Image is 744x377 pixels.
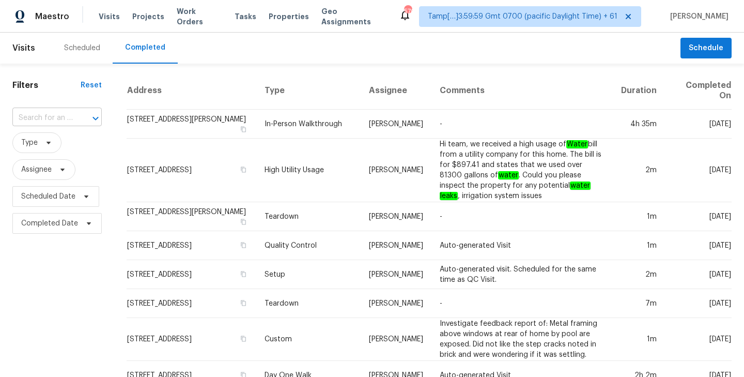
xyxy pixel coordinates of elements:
[239,125,248,134] button: Copy Address
[12,37,35,59] span: Visits
[88,111,103,126] button: Open
[440,192,458,200] em: leaks
[127,260,256,289] td: [STREET_ADDRESS]
[256,139,360,202] td: High Utility Usage
[361,289,431,318] td: [PERSON_NAME]
[431,318,613,361] td: Investigate feedback report of: Metal framing above windows at rear of home by pool are exposed. ...
[127,72,256,110] th: Address
[361,260,431,289] td: [PERSON_NAME]
[127,231,256,260] td: [STREET_ADDRESS]
[239,217,248,227] button: Copy Address
[256,318,360,361] td: Custom
[256,110,360,139] td: In-Person Walkthrough
[239,269,248,279] button: Copy Address
[321,6,386,27] span: Geo Assignments
[12,110,73,126] input: Search for an address...
[428,11,617,22] span: Tamp[…]3:59:59 Gmt 0700 (pacific Daylight Time) + 61
[665,139,732,202] td: [DATE]
[256,202,360,231] td: Teardown
[665,72,732,110] th: Completed On
[127,110,256,139] td: [STREET_ADDRESS][PERSON_NAME]
[256,260,360,289] td: Setup
[613,318,665,361] td: 1m
[361,318,431,361] td: [PERSON_NAME]
[127,289,256,318] td: [STREET_ADDRESS]
[235,13,256,20] span: Tasks
[177,6,222,27] span: Work Orders
[613,260,665,289] td: 2m
[269,11,309,22] span: Properties
[127,139,256,202] td: [STREET_ADDRESS]
[431,139,613,202] td: Hi team, we received a high usage of bill from a utility company for this home. The bill is for $...
[498,171,519,179] em: water
[665,318,732,361] td: [DATE]
[431,110,613,139] td: -
[239,165,248,174] button: Copy Address
[665,260,732,289] td: [DATE]
[127,318,256,361] td: [STREET_ADDRESS]
[666,11,729,22] span: [PERSON_NAME]
[239,334,248,343] button: Copy Address
[12,80,81,91] h1: Filters
[361,231,431,260] td: [PERSON_NAME]
[256,289,360,318] td: Teardown
[127,202,256,231] td: [STREET_ADDRESS][PERSON_NAME]
[431,231,613,260] td: Auto-generated Visit
[256,72,360,110] th: Type
[239,298,248,308] button: Copy Address
[613,231,665,260] td: 1m
[99,11,120,22] span: Visits
[613,72,665,110] th: Duration
[613,110,665,139] td: 4h 35m
[613,202,665,231] td: 1m
[431,260,613,289] td: Auto-generated visit. Scheduled for the same time as QC Visit.
[431,289,613,318] td: -
[81,80,102,91] div: Reset
[64,43,100,53] div: Scheduled
[613,289,665,318] td: 7m
[35,11,69,22] span: Maestro
[431,202,613,231] td: -
[689,42,723,55] span: Schedule
[361,202,431,231] td: [PERSON_NAME]
[665,289,732,318] td: [DATE]
[570,182,591,190] em: water
[21,218,78,229] span: Completed Date
[665,110,732,139] td: [DATE]
[21,191,75,202] span: Scheduled Date
[21,164,52,175] span: Assignee
[239,240,248,250] button: Copy Address
[361,72,431,110] th: Assignee
[431,72,613,110] th: Comments
[132,11,164,22] span: Projects
[404,6,411,17] div: 570
[361,110,431,139] td: [PERSON_NAME]
[665,231,732,260] td: [DATE]
[256,231,360,260] td: Quality Control
[665,202,732,231] td: [DATE]
[566,140,588,148] em: Water
[361,139,431,202] td: [PERSON_NAME]
[613,139,665,202] td: 2m
[125,42,165,53] div: Completed
[21,138,38,148] span: Type
[680,38,732,59] button: Schedule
